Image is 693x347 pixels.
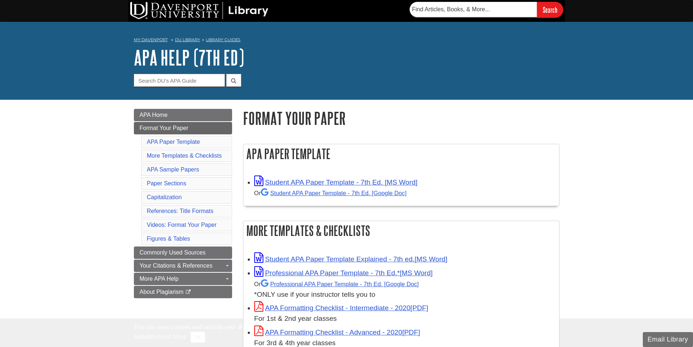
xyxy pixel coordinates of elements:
button: Email Library [643,332,693,347]
div: For 1st & 2nd year classes [254,314,555,324]
a: Paper Sections [147,180,187,186]
input: Search [537,2,563,17]
span: About Plagiarism [140,289,184,295]
a: Link opens in new window [254,304,429,312]
i: This link opens in a new window [185,290,191,295]
a: APA Home [134,109,232,121]
input: Find Articles, Books, & More... [410,2,537,17]
div: *ONLY use if your instructor tells you to [254,279,555,300]
a: DU Library [175,37,200,42]
a: APA Sample Papers [147,166,199,173]
a: Figures & Tables [147,236,190,242]
a: Library Guides [206,37,240,42]
form: Searches DU Library's articles, books, and more [410,2,563,17]
span: APA Home [140,112,168,118]
span: Your Citations & References [140,263,212,269]
a: Link opens in new window [254,178,418,186]
a: APA Paper Template [147,139,200,145]
h1: Format Your Paper [243,109,559,127]
a: Student APA Paper Template - 7th Ed. [Google Doc] [261,190,407,196]
nav: breadcrumb [134,35,559,47]
a: Capitalization [147,194,182,200]
div: Guide Page Menu [134,109,232,298]
button: Close [191,332,205,343]
img: DU Library [130,2,268,19]
a: Professional APA Paper Template - 7th Ed. [261,281,419,287]
h2: APA Paper Template [243,144,559,163]
a: Link opens in new window [254,328,420,336]
a: Link opens in new window [254,255,447,263]
input: Search DU's APA Guide [134,74,225,87]
span: Commonly Used Sources [140,249,206,256]
a: About Plagiarism [134,286,232,298]
a: More Templates & Checklists [147,153,222,159]
a: Link opens in new window [254,269,433,277]
a: Read More [158,334,186,340]
a: Your Citations & References [134,260,232,272]
div: This site uses cookies and records your IP address for usage statistics. Additionally, we use Goo... [134,323,559,343]
a: Format Your Paper [134,122,232,134]
a: Commonly Used Sources [134,247,232,259]
h2: More Templates & Checklists [243,221,559,240]
a: References: Title Formats [147,208,214,214]
span: More APA Help [140,276,179,282]
small: Or [254,190,407,196]
a: More APA Help [134,273,232,285]
a: My Davenport [134,37,168,43]
a: APA Help (7th Ed) [134,46,244,69]
span: Format Your Paper [140,125,188,131]
a: Videos: Format Your Paper [147,222,217,228]
small: Or [254,281,419,287]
